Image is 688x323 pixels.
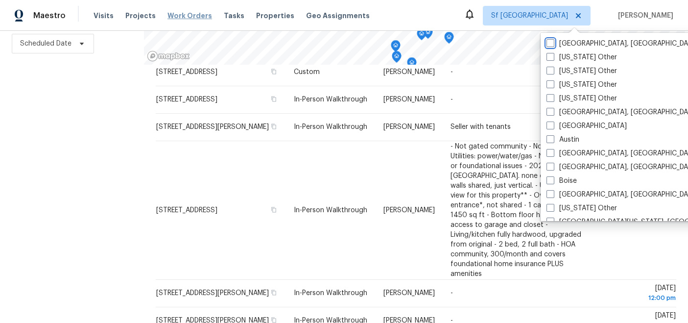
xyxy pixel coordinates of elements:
[546,203,617,213] label: [US_STATE] Other
[156,96,217,103] span: [STREET_ADDRESS]
[156,290,269,297] span: [STREET_ADDRESS][PERSON_NAME]
[269,122,278,131] button: Copy Address
[269,205,278,214] button: Copy Address
[451,143,590,277] span: - Not gated community - No solar panels - Utilities: power/water/gas - No previous fire or founda...
[167,11,212,21] span: Work Orders
[383,124,435,130] span: [PERSON_NAME]
[269,288,278,297] button: Copy Address
[491,11,568,21] span: Sf [GEOGRAPHIC_DATA]
[546,135,579,145] label: Austin
[546,176,577,186] label: Boise
[614,11,673,21] span: [PERSON_NAME]
[125,11,156,21] span: Projects
[546,80,617,90] label: [US_STATE] Other
[147,50,190,62] a: Mapbox homepage
[451,96,453,103] span: -
[156,69,217,75] span: [STREET_ADDRESS]
[306,11,370,21] span: Geo Assignments
[94,11,114,21] span: Visits
[391,40,401,55] div: Map marker
[444,32,454,47] div: Map marker
[20,39,71,49] span: Scheduled Date
[224,12,244,19] span: Tasks
[383,96,435,103] span: [PERSON_NAME]
[383,207,435,214] span: [PERSON_NAME]
[451,290,453,297] span: -
[451,69,453,75] span: -
[269,67,278,76] button: Copy Address
[607,293,676,303] div: 12:00 pm
[294,124,367,130] span: In-Person Walkthrough
[417,28,427,44] div: Map marker
[546,94,617,103] label: [US_STATE] Other
[546,52,617,62] label: [US_STATE] Other
[294,96,367,103] span: In-Person Walkthrough
[269,95,278,103] button: Copy Address
[451,124,511,130] span: Seller with tenants
[156,207,217,214] span: [STREET_ADDRESS]
[392,51,402,66] div: Map marker
[294,290,367,297] span: In-Person Walkthrough
[156,124,269,130] span: [STREET_ADDRESS][PERSON_NAME]
[546,66,617,76] label: [US_STATE] Other
[546,121,627,131] label: [GEOGRAPHIC_DATA]
[294,207,367,214] span: In-Person Walkthrough
[607,285,676,303] span: [DATE]
[383,290,435,297] span: [PERSON_NAME]
[294,69,320,75] span: Custom
[383,69,435,75] span: [PERSON_NAME]
[33,11,66,21] span: Maestro
[423,27,433,42] div: Map marker
[407,57,417,73] div: Map marker
[256,11,294,21] span: Properties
